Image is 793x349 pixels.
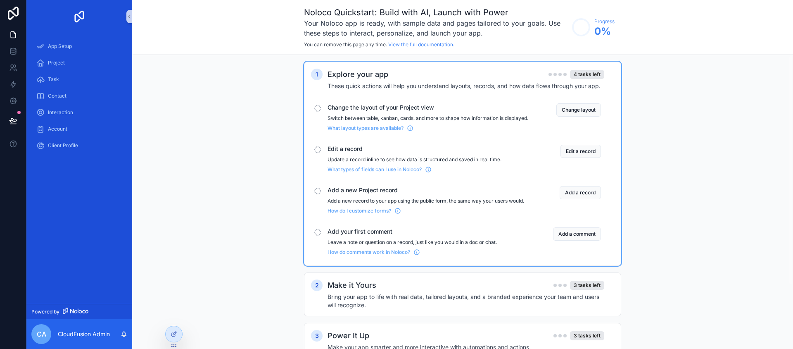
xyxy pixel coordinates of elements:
[48,109,73,116] span: Interaction
[594,25,615,38] span: 0 %
[31,122,127,136] a: Account
[594,18,615,25] span: Progress
[26,33,132,164] div: scrollable content
[48,76,59,83] span: Task
[48,93,66,99] span: Contact
[304,18,568,38] h3: Your Noloco app is ready, with sample data and pages tailored to your goals. Use these steps to i...
[48,142,78,149] span: Client Profile
[73,10,86,23] img: App logo
[48,126,67,132] span: Account
[31,138,127,153] a: Client Profile
[58,330,110,338] p: CloudFusion Admin
[304,7,568,18] h1: Noloco Quickstart: Build with AI, Launch with Power
[31,72,127,87] a: Task
[388,41,454,48] a: View the full documentation.
[31,39,127,54] a: App Setup
[31,105,127,120] a: Interaction
[31,308,59,315] span: Powered by
[26,304,132,319] a: Powered by
[48,43,72,50] span: App Setup
[48,60,65,66] span: Project
[304,41,387,48] span: You can remove this page any time.
[37,329,46,339] span: CA
[31,55,127,70] a: Project
[31,88,127,103] a: Contact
